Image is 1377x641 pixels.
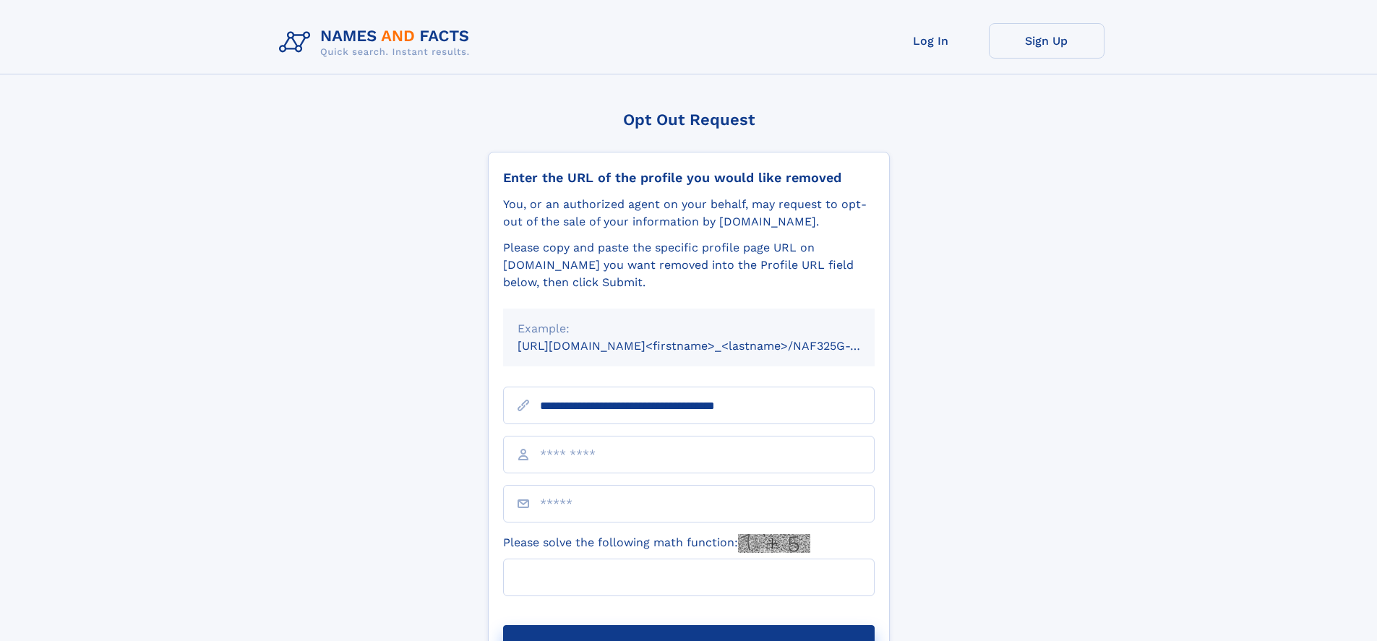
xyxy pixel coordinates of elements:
a: Sign Up [989,23,1104,59]
div: You, or an authorized agent on your behalf, may request to opt-out of the sale of your informatio... [503,196,875,231]
img: Logo Names and Facts [273,23,481,62]
div: Opt Out Request [488,111,890,129]
div: Enter the URL of the profile you would like removed [503,170,875,186]
a: Log In [873,23,989,59]
label: Please solve the following math function: [503,534,810,553]
div: Example: [518,320,860,337]
small: [URL][DOMAIN_NAME]<firstname>_<lastname>/NAF325G-xxxxxxxx [518,339,902,353]
div: Please copy and paste the specific profile page URL on [DOMAIN_NAME] you want removed into the Pr... [503,239,875,291]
